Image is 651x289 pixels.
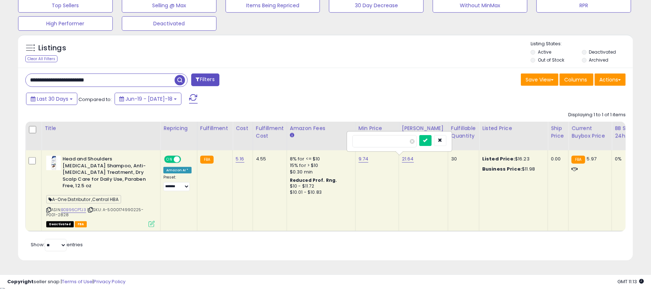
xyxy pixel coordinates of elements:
div: Fulfillment Cost [256,125,284,140]
div: Displaying 1 to 1 of 1 items [568,112,626,118]
div: seller snap | | [7,278,125,285]
a: B0B96CPTJ3 [61,207,86,213]
div: Clear All Filters [25,55,57,62]
div: Min Price [359,125,396,132]
label: Archived [589,57,609,63]
span: 2025-08-18 11:13 GMT [617,278,644,285]
div: [PERSON_NAME] [402,125,445,132]
div: 15% for > $10 [290,162,350,169]
div: Amazon AI * [163,167,192,173]
span: Compared to: [78,96,112,103]
div: Ship Price [551,125,565,140]
span: 5.97 [587,155,597,162]
button: Jun-19 - [DATE]-18 [115,93,181,105]
span: OFF [180,156,192,163]
div: 30 [451,156,474,162]
button: Columns [560,74,594,86]
div: Title [44,125,157,132]
a: Terms of Use [62,278,93,285]
b: Business Price: [482,166,522,172]
span: FBA [75,221,87,227]
div: Fulfillment [200,125,230,132]
a: 9.74 [359,155,369,163]
span: | SKU: A-5000174990225-P001-2828 [46,207,144,218]
button: Filters [191,74,219,86]
label: Deactivated [589,49,616,55]
h5: Listings [38,43,66,53]
div: BB Share 24h. [615,125,641,140]
span: Columns [564,76,587,83]
div: Current Buybox Price [571,125,609,140]
p: Listing States: [531,41,633,47]
img: 41R6uemhrNL._SL40_.jpg [46,156,61,170]
button: Save View [521,74,558,86]
a: 21.64 [402,155,414,163]
strong: Copyright [7,278,34,285]
div: ASIN: [46,156,155,226]
div: Cost [236,125,250,132]
button: Actions [595,74,626,86]
a: 5.16 [236,155,244,163]
small: Amazon Fees. [290,132,294,139]
span: ON [165,156,174,163]
div: $11.98 [482,166,542,172]
small: FBA [200,156,214,164]
span: All listings that are unavailable for purchase on Amazon for any reason other than out-of-stock [46,221,74,227]
span: Jun-19 - [DATE]-18 [125,95,172,102]
small: FBA [571,156,585,164]
div: $0.30 min [290,169,350,175]
div: Fulfillable Quantity [451,125,476,140]
div: 0.00 [551,156,563,162]
div: Preset: [163,175,192,191]
a: Privacy Policy [94,278,125,285]
div: $10.01 - $10.83 [290,189,350,196]
label: Active [538,49,551,55]
b: Head and Shoulders [MEDICAL_DATA] Shampoo, Anti-[MEDICAL_DATA] Treatment, Dry Scalp Care for Dail... [63,156,150,191]
span: Last 30 Days [37,95,68,102]
div: Listed Price [482,125,545,132]
button: Deactivated [122,16,217,31]
div: 0% [615,156,639,162]
div: $10 - $11.72 [290,183,350,189]
span: A-One Distributor ,Central HBA [46,195,121,204]
label: Out of Stock [538,57,564,63]
button: High Performer [18,16,113,31]
span: Show: entries [31,241,83,248]
div: 4.55 [256,156,281,162]
b: Listed Price: [482,155,515,162]
b: Reduced Prof. Rng. [290,177,337,183]
button: Last 30 Days [26,93,77,105]
div: Amazon Fees [290,125,352,132]
div: $16.23 [482,156,542,162]
div: 8% for <= $10 [290,156,350,162]
div: Repricing [163,125,194,132]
